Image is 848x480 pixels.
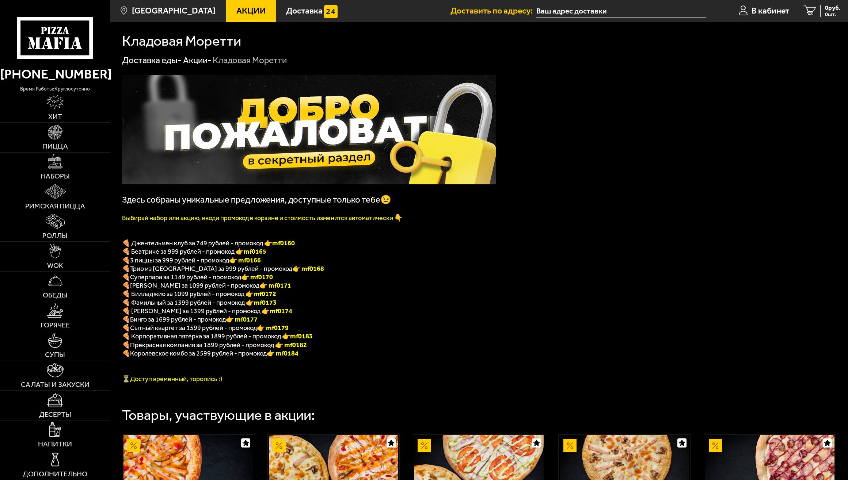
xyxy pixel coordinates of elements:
[41,173,70,180] span: Наборы
[122,315,130,323] b: 🍕
[122,239,295,247] span: 🍕 Джентельмен клуб за 749 рублей - промокод 👉
[41,322,70,329] span: Горячее
[122,349,130,357] font: 🍕
[563,439,577,452] img: Акционный
[130,324,257,332] span: Сытный квартет за 1599 рублей - промокод
[259,281,291,289] b: 👉 mf0171
[130,281,259,289] span: [PERSON_NAME] за 1099 рублей - промокод
[536,4,706,18] span: улица Жака Дюкло, 4
[130,265,292,273] span: Трио из [GEOGRAPHIC_DATA] за 999 рублей - промокод
[292,265,324,273] font: 👉 mf0168
[183,55,212,65] a: Акции-
[122,299,277,307] span: 🍕 Фамильный за 1399 рублей - промокод 👉
[132,7,216,15] span: [GEOGRAPHIC_DATA]
[709,439,722,452] img: Акционный
[272,239,295,247] b: mf0160
[226,315,258,323] b: 👉 mf0177
[752,7,789,15] span: В кабинет
[257,324,289,332] b: 👉 mf0179
[38,441,72,448] span: Напитки
[122,247,266,256] span: 🍕 Беатриче за 999 рублей - промокод 👉
[122,55,182,65] a: Доставка еды-
[39,411,71,418] span: Десерты
[122,332,313,340] span: 🍕 Корпоративная пятерка за 1899 рублей - промокод 👉
[825,12,841,17] span: 0 шт.
[122,256,130,264] font: 🍕
[122,324,130,332] b: 🍕
[122,214,402,222] font: Выбирай набор или акцию, вводи промокод в корзине и стоимость изменится автоматически 👇
[122,290,276,298] span: 🍕 Вилладжио за 1099 рублей - промокод 👉
[130,349,267,357] span: Королевское комбо за 2599 рублей - промокод
[272,439,285,452] img: Акционный
[229,256,261,264] font: 👉 mf0166
[122,75,496,184] img: 1024x1024
[241,273,273,281] font: 👉 mf0170
[45,351,65,358] span: Супы
[825,5,841,11] span: 0 руб.
[450,7,536,15] span: Доставить по адресу:
[42,232,68,239] span: Роллы
[536,4,706,18] input: Ваш адрес доставки
[23,471,87,478] span: Дополнительно
[122,34,241,48] h1: Кладовая Моретти
[270,307,292,315] b: mf0174
[21,381,90,388] span: Салаты и закуски
[418,439,431,452] img: Акционный
[290,332,313,340] b: mf0183
[122,307,292,315] span: 🍕 [PERSON_NAME] за 1399 рублей - промокод 👉
[25,203,85,210] span: Римская пицца
[130,256,229,264] span: 3 пиццы за 999 рублей - промокод
[130,315,226,323] span: Бинго за 1699 рублей - промокод
[254,299,277,307] b: mf0173
[244,247,266,256] b: mf0165
[122,341,130,349] font: 🍕
[213,54,287,66] div: Кладовая Моретти
[267,349,298,357] font: 👉 mf0184
[47,262,63,269] span: WOK
[254,290,276,298] b: mf0172
[122,281,130,289] b: 🍕
[122,375,222,383] span: ⏳Доступ временный, торопись :)
[286,7,323,15] span: Доставка
[122,273,130,281] font: 🍕
[127,439,140,452] img: Акционный
[42,143,68,150] span: Пицца
[236,7,266,15] span: Акции
[324,5,337,18] img: 15daf4d41897b9f0e9f617042186c801.svg
[275,341,307,349] font: 👉 mf0182
[122,408,315,422] div: Товары, участвующие в акции:
[122,265,130,273] font: 🍕
[130,341,275,349] span: Прекрасная компания за 1899 рублей - промокод
[48,113,62,120] span: Хит
[130,273,241,281] span: Суперпара за 1149 рублей - промокод
[122,195,391,205] span: Здесь собраны уникальные предложения, доступные только тебе😉
[43,292,68,299] span: Обеды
